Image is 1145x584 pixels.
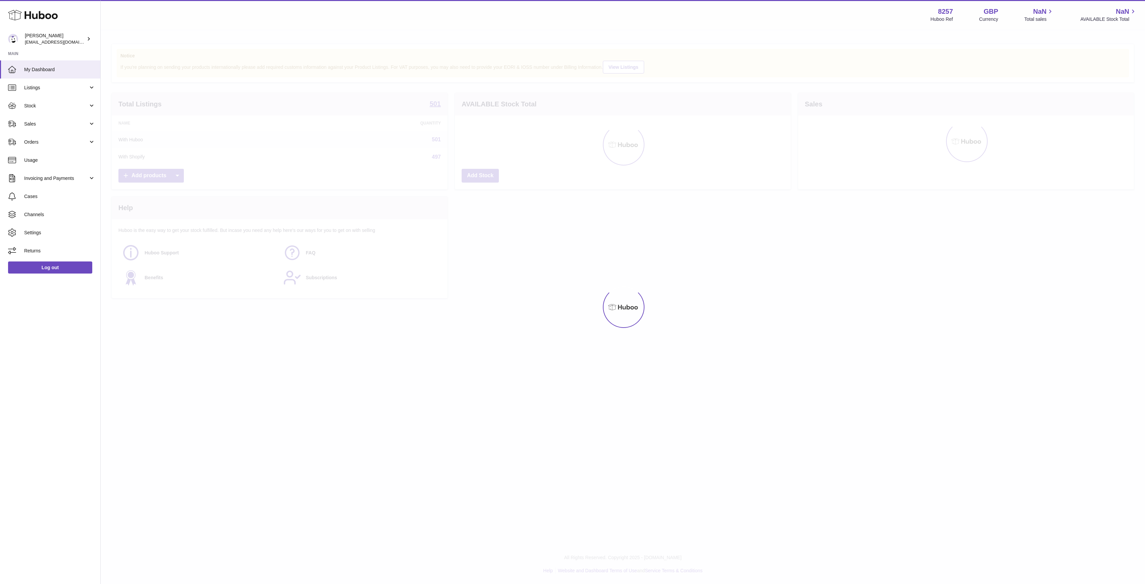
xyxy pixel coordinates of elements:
span: NaN [1116,7,1129,16]
div: Currency [979,16,998,22]
span: Invoicing and Payments [24,175,88,182]
a: NaN Total sales [1024,7,1054,22]
span: NaN [1033,7,1046,16]
a: Log out [8,261,92,274]
span: Usage [24,157,95,163]
strong: GBP [984,7,998,16]
span: Settings [24,230,95,236]
span: Cases [24,193,95,200]
img: don@skinsgolf.com [8,34,18,44]
span: My Dashboard [24,66,95,73]
span: Channels [24,211,95,218]
div: [PERSON_NAME] [25,33,85,45]
span: Listings [24,85,88,91]
strong: 8257 [938,7,953,16]
a: NaN AVAILABLE Stock Total [1080,7,1137,22]
div: Huboo Ref [931,16,953,22]
span: Orders [24,139,88,145]
span: Returns [24,248,95,254]
span: [EMAIL_ADDRESS][DOMAIN_NAME] [25,39,99,45]
span: AVAILABLE Stock Total [1080,16,1137,22]
span: Stock [24,103,88,109]
span: Sales [24,121,88,127]
span: Total sales [1024,16,1054,22]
